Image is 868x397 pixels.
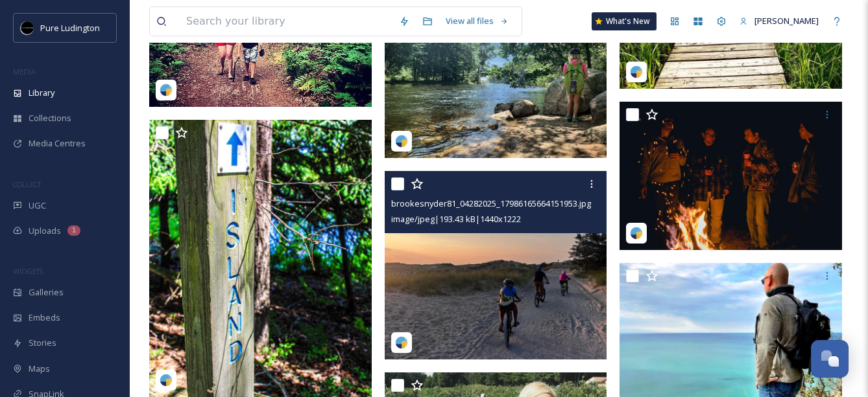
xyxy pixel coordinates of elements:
img: snapsea-logo.png [395,135,408,148]
span: image/jpeg | 193.43 kB | 1440 x 1222 [391,213,521,225]
div: 1 [67,225,80,236]
a: What's New [592,12,657,30]
span: Maps [29,363,50,375]
span: Embeds [29,312,60,324]
span: UGC [29,199,46,212]
img: snapsea-logo.png [160,374,173,387]
span: [PERSON_NAME] [754,15,819,27]
span: COLLECT [13,179,41,189]
span: brookesnyder81_04282025_17986165664151953.jpg [391,198,591,209]
img: snapsea-logo.png [630,65,643,78]
img: snapsea-logo.png [630,227,643,240]
span: Galleries [29,286,64,299]
input: Search your library [180,7,392,36]
span: WIDGETS [13,266,43,276]
span: MEDIA [13,67,36,76]
img: snapsea-logo.png [395,336,408,349]
img: i.am.kellz_04282025_18359903275064405.jpg [149,120,372,397]
span: Stories [29,337,56,349]
a: View all files [439,8,515,34]
span: Uploads [29,225,61,237]
img: wade.wilson3_04282025_1702653230221598860_3068187626.jpg [620,102,842,250]
span: Media Centres [29,137,86,150]
img: pureludingtonF-2.png [21,21,34,34]
span: Pure Ludington [40,22,100,34]
span: Library [29,87,54,99]
img: snapsea-logo.png [160,84,173,96]
button: Open Chat [811,340,849,378]
a: [PERSON_NAME] [733,8,825,34]
img: brookesnyder81_04282025_17986165664151953.jpg [385,171,607,359]
span: Collections [29,112,71,124]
